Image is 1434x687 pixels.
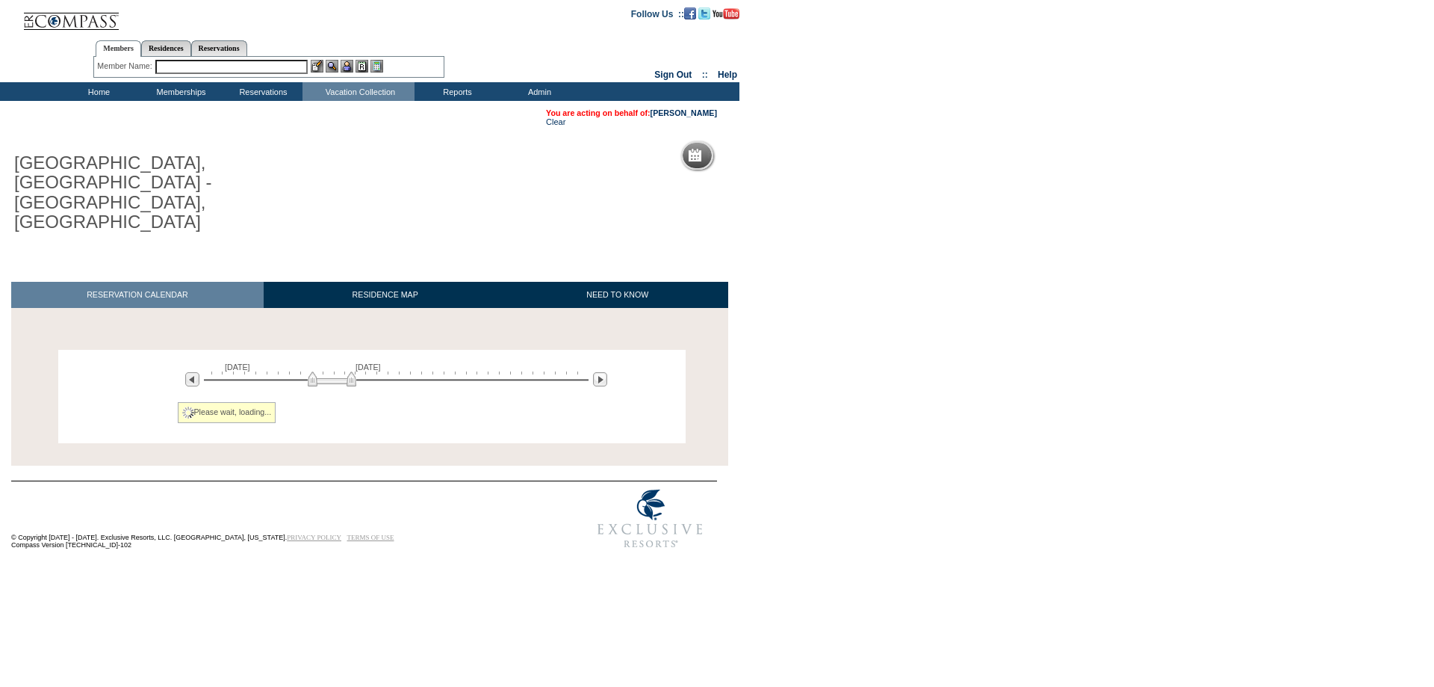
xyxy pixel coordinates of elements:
[713,8,739,19] img: Subscribe to our YouTube Channel
[347,534,394,541] a: TERMS OF USE
[138,82,220,101] td: Memberships
[593,372,607,386] img: Next
[698,7,710,19] img: Follow us on Twitter
[141,40,191,56] a: Residences
[96,40,141,57] a: Members
[11,482,534,556] td: © Copyright [DATE] - [DATE]. Exclusive Resorts, LLC. [GEOGRAPHIC_DATA], [US_STATE]. Compass Versi...
[546,117,565,126] a: Clear
[225,363,250,372] span: [DATE]
[11,150,346,235] h1: [GEOGRAPHIC_DATA], [GEOGRAPHIC_DATA] - [GEOGRAPHIC_DATA], [GEOGRAPHIC_DATA]
[220,82,302,101] td: Reservations
[698,8,710,17] a: Follow us on Twitter
[356,363,381,372] span: [DATE]
[97,60,155,73] div: Member Name:
[185,372,199,386] img: Previous
[651,108,717,117] a: [PERSON_NAME]
[707,151,822,161] h5: Reservation Calendar
[718,70,737,80] a: Help
[287,534,341,541] a: PRIVACY POLICY
[654,70,692,80] a: Sign Out
[702,70,708,80] span: ::
[415,82,497,101] td: Reports
[497,82,579,101] td: Admin
[178,402,276,423] div: Please wait, loading...
[191,40,247,56] a: Reservations
[11,282,264,308] a: RESERVATION CALENDAR
[583,481,717,556] img: Exclusive Resorts
[182,407,194,419] img: spinner2.gif
[356,60,368,73] img: Reservations
[370,60,383,73] img: b_calculator.gif
[264,282,507,308] a: RESIDENCE MAP
[302,82,415,101] td: Vacation Collection
[684,8,696,17] a: Become our fan on Facebook
[546,108,717,117] span: You are acting on behalf of:
[341,60,353,73] img: Impersonate
[326,60,338,73] img: View
[506,282,728,308] a: NEED TO KNOW
[631,7,684,19] td: Follow Us ::
[713,8,739,17] a: Subscribe to our YouTube Channel
[311,60,323,73] img: b_edit.gif
[684,7,696,19] img: Become our fan on Facebook
[56,82,138,101] td: Home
